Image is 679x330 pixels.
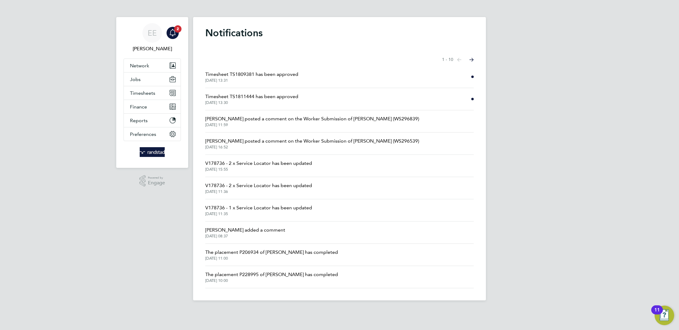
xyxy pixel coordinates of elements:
[174,25,181,33] span: 2
[205,204,312,216] a: V178736 - 1 x Service Locator has been updated[DATE] 11:35
[205,271,338,278] span: The placement P228995 of [PERSON_NAME] has completed
[130,76,141,82] span: Jobs
[205,115,419,122] span: [PERSON_NAME] posted a comment on the Worker Submission of [PERSON_NAME] (WS296839)
[205,71,298,83] a: Timesheet TS1809381 has been approved[DATE] 13:31
[124,147,181,157] a: Go to home page
[124,45,181,52] span: Elliott Ebanks
[124,127,181,141] button: Preferences
[205,137,419,145] span: [PERSON_NAME] posted a comment on the Worker Submission of [PERSON_NAME] (WS296539)
[205,234,285,239] span: [DATE] 08:37
[205,160,312,172] a: V178736 - 2 x Service Locator has been updated[DATE] 15:55
[140,147,165,157] img: randstad-logo-retina.png
[205,226,285,234] span: [PERSON_NAME] added a comment
[205,182,312,194] a: V178736 - 2 x Service Locator has been updated[DATE] 11:36
[139,175,165,187] a: Powered byEngage
[205,167,312,172] span: [DATE] 15:55
[116,17,188,168] nav: Main navigation
[130,104,147,110] span: Finance
[205,211,312,216] span: [DATE] 11:35
[205,100,298,105] span: [DATE] 13:30
[167,23,179,43] a: 2
[205,249,338,261] a: The placement P206934 of [PERSON_NAME] has completed[DATE] 11:00
[205,182,312,189] span: V178736 - 2 x Service Locator has been updated
[130,63,149,69] span: Network
[205,256,338,261] span: [DATE] 11:00
[124,86,181,100] button: Timesheets
[148,29,157,37] span: EE
[205,204,312,211] span: V178736 - 1 x Service Locator has been updated
[205,137,419,150] a: [PERSON_NAME] posted a comment on the Worker Submission of [PERSON_NAME] (WS296539)[DATE] 16:52
[205,93,298,105] a: Timesheet TS1811444 has been approved[DATE] 13:30
[205,249,338,256] span: The placement P206934 of [PERSON_NAME] has completed
[205,27,474,39] h1: Notifications
[205,71,298,78] span: Timesheet TS1809381 has been approved
[205,78,298,83] span: [DATE] 13:31
[148,175,165,180] span: Powered by
[654,310,660,318] div: 11
[205,160,312,167] span: V178736 - 2 x Service Locator has been updated
[124,73,181,86] button: Jobs
[205,115,419,127] a: [PERSON_NAME] posted a comment on the Worker Submission of [PERSON_NAME] (WS296839)[DATE] 11:59
[205,122,419,127] span: [DATE] 11:59
[205,145,419,150] span: [DATE] 16:52
[205,93,298,100] span: Timesheet TS1811444 has been approved
[442,57,453,63] span: 1 - 10
[205,271,338,283] a: The placement P228995 of [PERSON_NAME] has completed[DATE] 10:00
[655,306,674,325] button: Open Resource Center, 11 new notifications
[130,118,148,123] span: Reports
[205,226,285,239] a: [PERSON_NAME] added a comment[DATE] 08:37
[124,23,181,52] a: EE[PERSON_NAME]
[205,189,312,194] span: [DATE] 11:36
[148,180,165,186] span: Engage
[130,131,156,137] span: Preferences
[130,90,155,96] span: Timesheets
[124,100,181,113] button: Finance
[205,278,338,283] span: [DATE] 10:00
[124,114,181,127] button: Reports
[124,59,181,72] button: Network
[442,54,474,66] nav: Select page of notifications list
